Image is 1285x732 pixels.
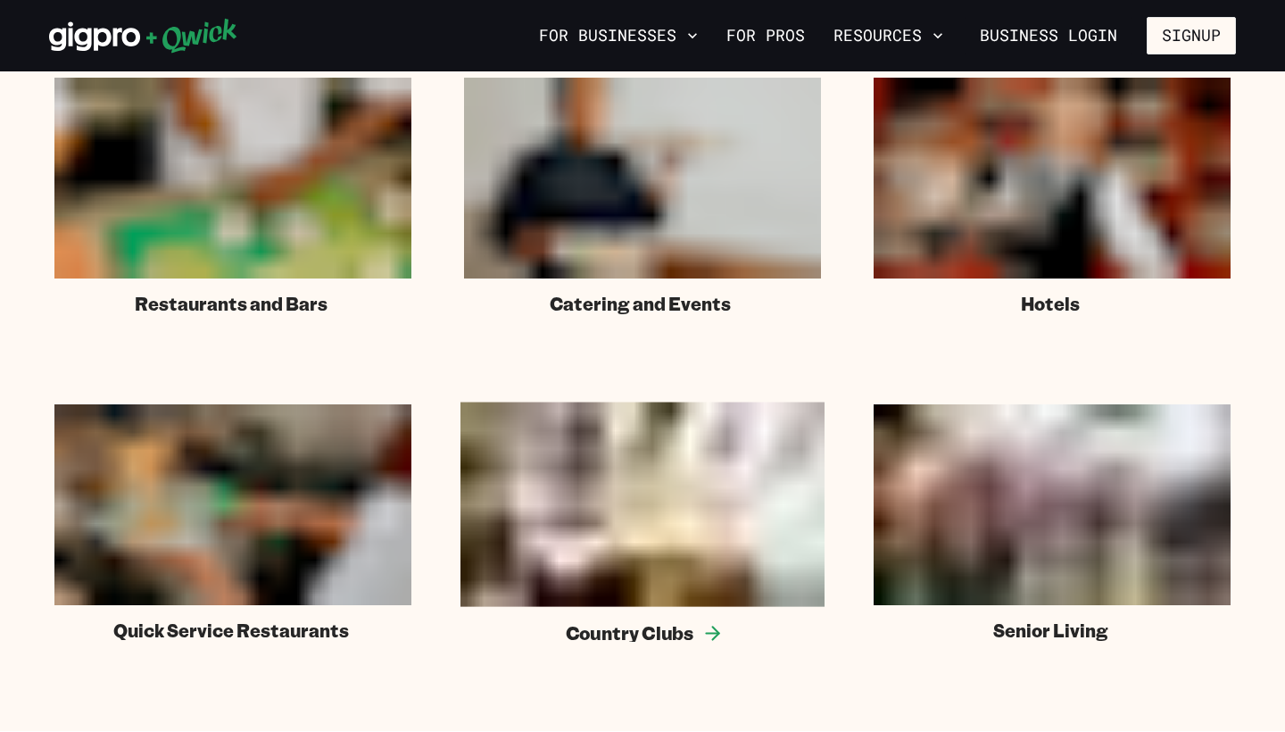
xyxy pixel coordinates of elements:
[464,78,821,315] a: Catering and Events
[135,293,327,315] span: Restaurants and Bars
[54,404,411,642] a: Quick Service Restaurants
[550,293,731,315] span: Catering and Events
[54,78,411,315] a: Restaurants and Bars
[460,402,825,644] a: Country Clubs
[1147,17,1236,54] button: Signup
[993,620,1108,642] span: Senior Living
[874,78,1231,315] a: Hotels
[874,404,1231,642] a: Senior Living
[965,17,1132,54] a: Business Login
[719,21,812,51] a: For Pros
[1021,293,1080,315] span: Hotels
[566,621,694,645] span: Country Clubs
[532,21,705,51] button: For Businesses
[113,620,349,642] span: Quick Service Restaurants
[826,21,950,51] button: Resources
